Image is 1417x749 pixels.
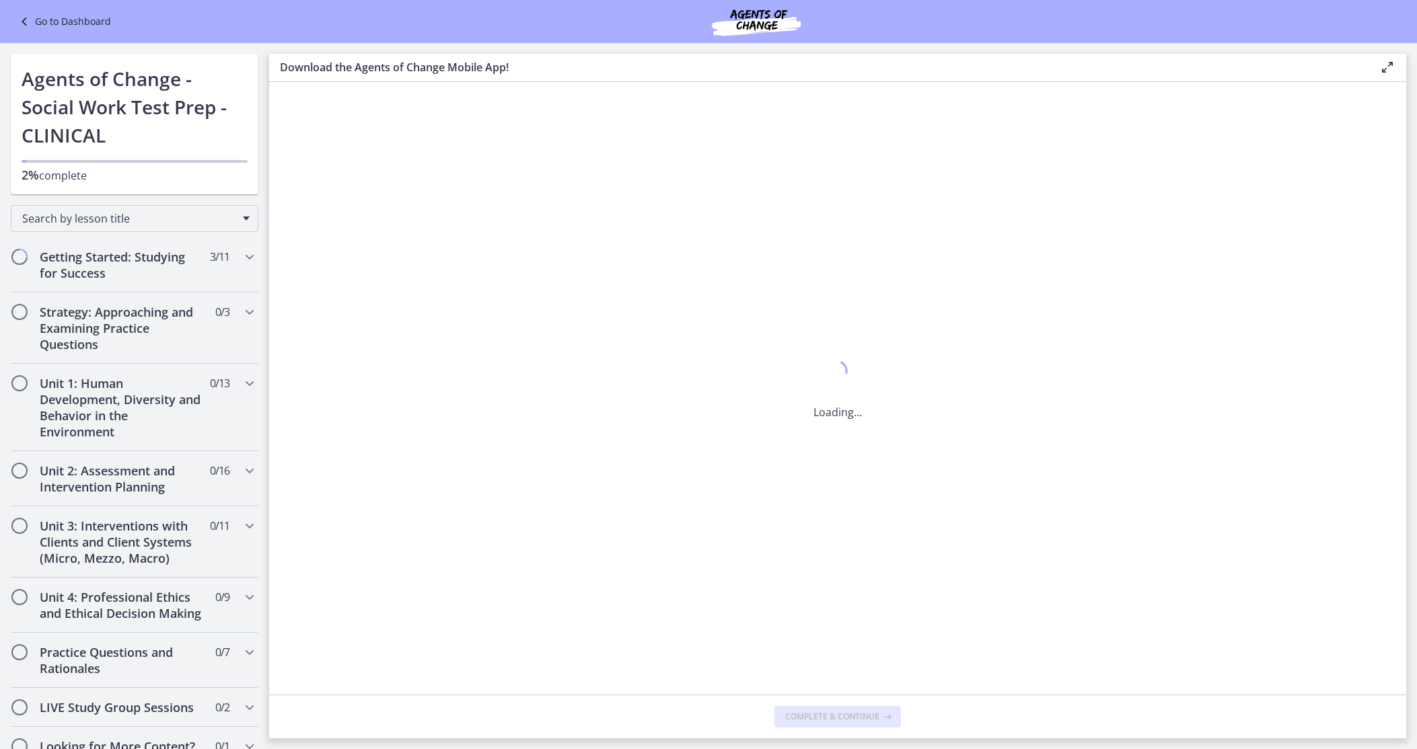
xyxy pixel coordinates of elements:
[280,59,1358,75] h3: Download the Agents of Change Mobile App!
[16,13,111,30] a: Go to Dashboard
[210,463,229,479] span: 0 / 16
[40,249,204,281] h2: Getting Started: Studying for Success
[215,644,229,660] span: 0 / 7
[813,357,862,388] div: 1
[676,5,837,38] img: Agents of Change
[40,518,204,566] h2: Unit 3: Interventions with Clients and Client Systems (Micro, Mezzo, Macro)
[22,211,236,226] span: Search by lesson title
[22,65,248,149] h1: Agents of Change - Social Work Test Prep - CLINICAL
[210,249,229,265] span: 3 / 11
[215,699,229,715] span: 0 / 2
[210,518,229,534] span: 0 / 11
[40,304,204,352] h2: Strategy: Approaching and Examining Practice Questions
[40,463,204,495] h2: Unit 2: Assessment and Intervention Planning
[813,404,862,420] p: Loading...
[40,589,204,621] h2: Unit 4: Professional Ethics and Ethical Decision Making
[215,304,229,320] span: 0 / 3
[785,711,879,722] span: Complete & continue
[40,644,204,676] h2: Practice Questions and Rationales
[40,699,204,715] h2: LIVE Study Group Sessions
[40,375,204,440] h2: Unit 1: Human Development, Diversity and Behavior in the Environment
[210,375,229,391] span: 0 / 13
[11,205,258,232] div: Search by lesson title
[22,167,39,183] span: 2%
[215,589,229,605] span: 0 / 9
[22,167,248,184] p: complete
[774,706,901,727] button: Complete & continue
